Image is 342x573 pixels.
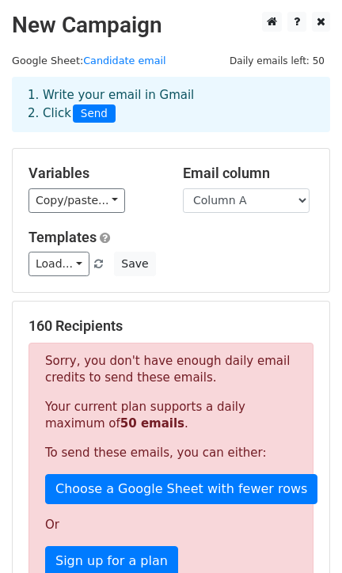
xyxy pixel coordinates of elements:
p: Sorry, you don't have enough daily email credits to send these emails. [45,353,297,386]
span: Daily emails left: 50 [224,52,330,70]
div: 1. Write your email in Gmail 2. Click [16,86,326,123]
h5: Variables [28,165,159,182]
p: Or [45,517,297,533]
a: Daily emails left: 50 [224,55,330,66]
a: Candidate email [83,55,165,66]
iframe: Chat Widget [263,497,342,573]
p: Your current plan supports a daily maximum of . [45,399,297,432]
button: Save [114,252,155,276]
h5: 160 Recipients [28,317,313,335]
a: Copy/paste... [28,188,125,213]
h2: New Campaign [12,12,330,39]
a: Templates [28,229,97,245]
h5: Email column [183,165,313,182]
span: Send [73,104,116,123]
a: Load... [28,252,89,276]
p: To send these emails, you can either: [45,445,297,461]
strong: 50 emails [120,416,184,431]
small: Google Sheet: [12,55,166,66]
a: Choose a Google Sheet with fewer rows [45,474,317,504]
